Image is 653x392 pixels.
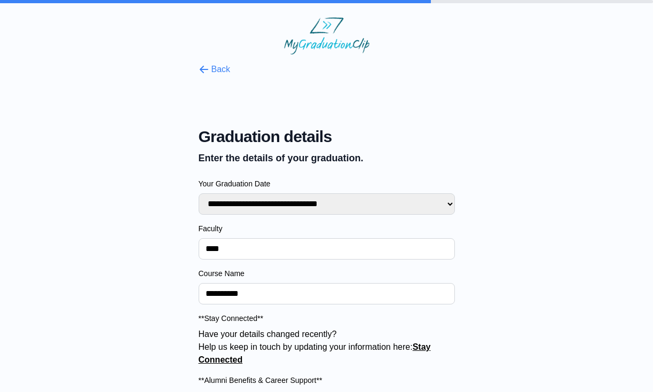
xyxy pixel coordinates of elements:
button: Back [199,63,231,76]
p: Have your details changed recently? Help us keep in touch by updating your information here: [199,328,455,366]
label: **Alumni Benefits & Career Support** [199,375,455,386]
label: Your Graduation Date [199,178,455,189]
img: MyGraduationClip [284,17,369,54]
a: Stay Connected [199,342,431,364]
label: Faculty [199,223,455,234]
label: Course Name [199,268,455,279]
p: Enter the details of your graduation. [199,151,455,166]
span: Graduation details [199,127,455,146]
